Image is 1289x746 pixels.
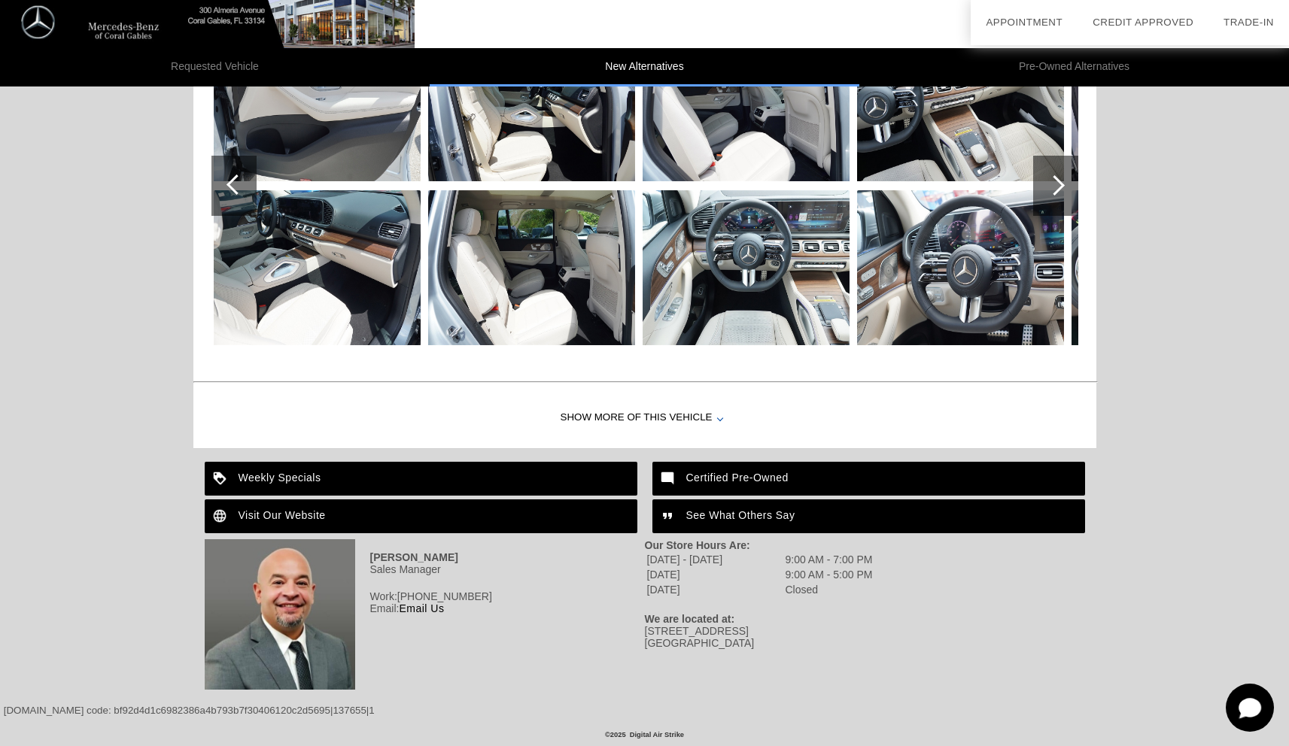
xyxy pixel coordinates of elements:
[986,17,1063,28] a: Appointment
[205,499,637,533] a: Visit Our Website
[205,462,239,496] img: ic_loyalty_white_24dp_2x.png
[397,590,492,602] span: [PHONE_NUMBER]
[652,462,686,496] img: ic_mode_comment_white_24dp_2x.png
[399,602,444,614] a: Email Us
[857,26,1064,181] img: image.aspx
[646,568,783,581] td: [DATE]
[652,462,1085,496] a: Certified Pre-Owned
[205,563,645,575] div: Sales Manager
[205,602,645,614] div: Email:
[646,583,783,596] td: [DATE]
[1093,17,1193,28] a: Credit Approved
[785,568,874,581] td: 9:00 AM - 5:00 PM
[859,48,1289,86] li: Pre-Owned Alternatives
[857,190,1064,345] img: image.aspx
[428,190,635,345] img: image.aspx
[652,499,686,533] img: ic_format_quote_white_24dp_2x.png
[1226,684,1274,732] button: Toggle Chat Window
[370,551,458,563] strong: [PERSON_NAME]
[645,613,735,625] strong: We are located at:
[1072,26,1278,181] img: image.aspx
[193,388,1096,448] div: Show More of this Vehicle
[214,190,421,345] img: image.aspx
[205,590,645,602] div: Work:
[645,539,750,551] strong: Our Store Hours Are:
[646,553,783,566] td: [DATE] - [DATE]
[430,48,859,86] li: New Alternatives
[643,26,850,181] img: image.aspx
[1226,684,1274,732] svg: Start Chat
[645,625,1085,649] div: [STREET_ADDRESS] [GEOGRAPHIC_DATA]
[428,26,635,181] img: image.aspx
[785,583,874,596] td: Closed
[785,553,874,566] td: 9:00 AM - 7:00 PM
[1072,190,1278,345] img: image.aspx
[214,26,421,181] img: image.aspx
[652,499,1085,533] a: See What Others Say
[1224,17,1274,28] a: Trade-In
[205,462,637,496] a: Weekly Specials
[643,190,850,345] img: image.aspx
[205,499,239,533] img: ic_language_white_24dp_2x.png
